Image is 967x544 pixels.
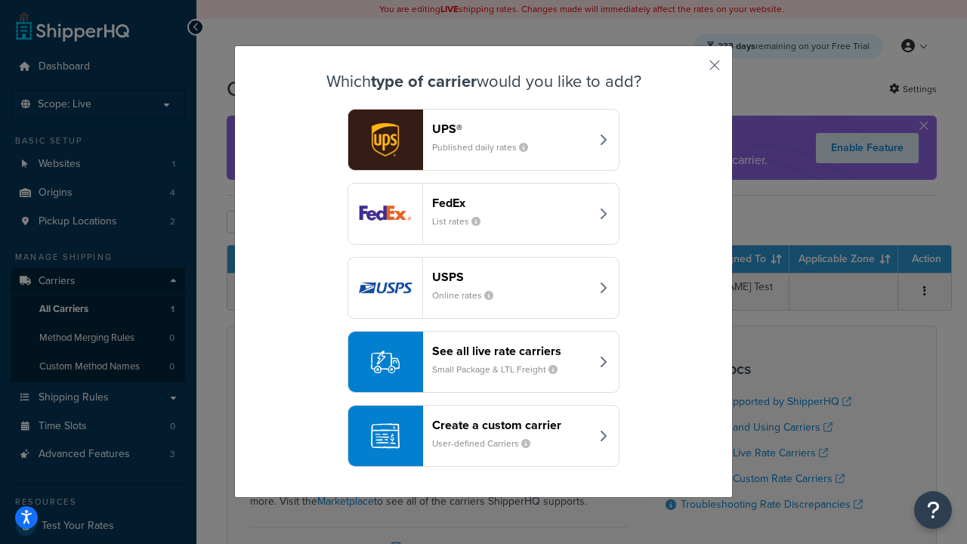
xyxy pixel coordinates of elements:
img: icon-carrier-liverate-becf4550.svg [371,348,400,376]
strong: type of carrier [371,69,477,94]
header: UPS® [432,122,590,136]
button: usps logoUSPSOnline rates [348,257,619,319]
button: ups logoUPS®Published daily rates [348,109,619,171]
small: Online rates [432,289,505,302]
button: Open Resource Center [914,491,952,529]
img: usps logo [348,258,422,318]
button: Create a custom carrierUser-defined Carriers [348,405,619,467]
header: USPS [432,270,590,284]
small: Published daily rates [432,141,540,154]
img: icon-carrier-custom-c93b8a24.svg [371,422,400,450]
button: fedEx logoFedExList rates [348,183,619,245]
small: User-defined Carriers [432,437,542,450]
button: See all live rate carriersSmall Package & LTL Freight [348,331,619,393]
img: ups logo [348,110,422,170]
header: FedEx [432,196,590,210]
header: See all live rate carriers [432,344,590,358]
small: List rates [432,215,493,228]
img: fedEx logo [348,184,422,244]
h3: Which would you like to add? [273,73,694,91]
small: Small Package & LTL Freight [432,363,570,376]
header: Create a custom carrier [432,418,590,432]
